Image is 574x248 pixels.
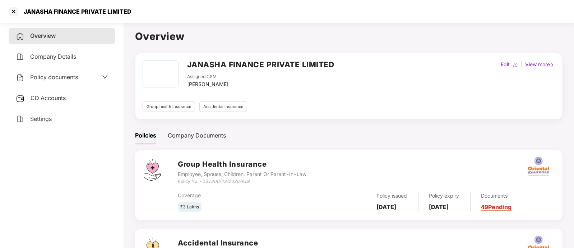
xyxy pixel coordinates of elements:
div: JANASHA FINANCE PRIVATE LIMITED [19,8,131,15]
a: 49 Pending [481,203,512,211]
span: Policy documents [30,73,78,81]
div: Accidental insurance [199,102,247,112]
img: editIcon [513,62,518,67]
h1: Overview [135,28,563,44]
div: Documents [481,192,512,200]
img: svg+xml;base64,PHN2ZyB4bWxucz0iaHR0cDovL3d3dy53My5vcmcvMjAwMC9zdmciIHdpZHRoPSIyNCIgaGVpZ2h0PSIyNC... [16,115,24,123]
img: svg+xml;base64,PHN2ZyB4bWxucz0iaHR0cDovL3d3dy53My5vcmcvMjAwMC9zdmciIHdpZHRoPSI0Ny43MTQiIGhlaWdodD... [144,159,161,181]
h3: Group Health Insurance [178,159,306,170]
span: Company Details [30,53,76,60]
span: CD Accounts [31,94,66,102]
div: ₹3 Lakhs [178,202,202,212]
img: rightIcon [550,62,555,67]
i: 131800/48/2026/919 [202,179,250,184]
div: Policies [135,131,156,140]
div: Policy issued [377,192,407,200]
img: svg+xml;base64,PHN2ZyB4bWxucz0iaHR0cDovL3d3dy53My5vcmcvMjAwMC9zdmciIHdpZHRoPSIyNCIgaGVpZ2h0PSIyNC... [16,32,24,41]
span: Settings [30,115,52,122]
div: Company Documents [168,131,226,140]
div: Policy expiry [429,192,459,200]
div: Edit [499,60,511,68]
div: | [519,60,524,68]
h2: JANASHA FINANCE PRIVATE LIMITED [187,59,334,71]
img: svg+xml;base64,PHN2ZyB4bWxucz0iaHR0cDovL3d3dy53My5vcmcvMjAwMC9zdmciIHdpZHRoPSIyNCIgaGVpZ2h0PSIyNC... [16,53,24,61]
div: [PERSON_NAME] [187,80,228,88]
div: Employee, Spouse, Children, Parent Or Parent-In-Law [178,170,306,178]
div: Group health insurance [143,102,195,112]
b: [DATE] [429,203,449,211]
div: Policy No. - [178,178,306,185]
img: svg+xml;base64,PHN2ZyB3aWR0aD0iMjUiIGhlaWdodD0iMjQiIHZpZXdCb3g9IjAgMCAyNSAyNCIgZmlsbD0ibm9uZSIgeG... [16,94,25,103]
img: svg+xml;base64,PHN2ZyB4bWxucz0iaHR0cDovL3d3dy53My5vcmcvMjAwMC9zdmciIHdpZHRoPSIyNCIgaGVpZ2h0PSIyNC... [16,73,24,82]
div: View more [524,60,556,68]
span: down [102,74,108,80]
span: Overview [30,32,56,39]
div: Coverage [178,191,303,199]
div: Assigned CSM [187,73,228,80]
img: oi.png [526,154,551,179]
b: [DATE] [377,203,397,211]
